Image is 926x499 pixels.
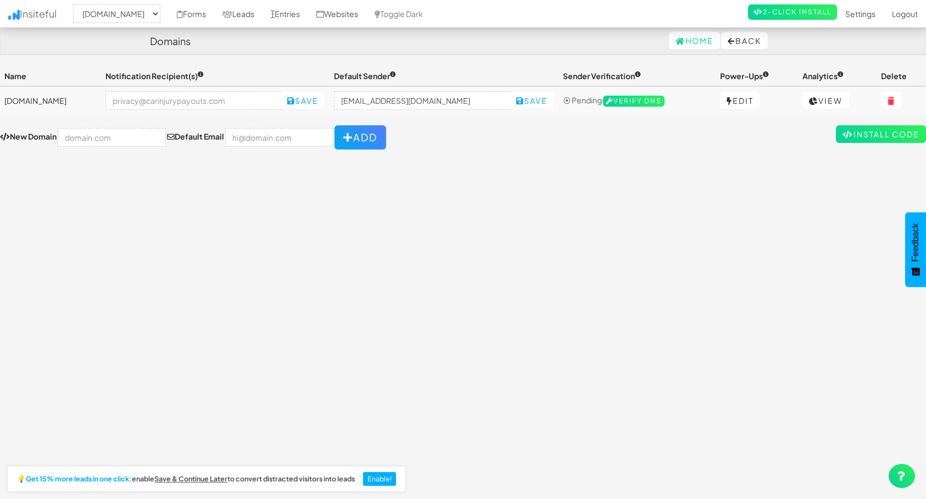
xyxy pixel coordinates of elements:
[877,66,926,86] th: Delete
[225,128,333,147] input: hi@domain.com
[334,125,386,149] button: Add
[334,91,510,110] input: hi@example.com
[911,223,921,262] span: Feedback
[721,32,768,49] button: Back
[603,95,665,105] a: Verify DNS
[802,92,849,109] a: View
[720,92,760,109] a: Edit
[281,92,325,109] button: Save
[167,131,224,142] label: Default Email
[802,71,844,81] span: Analytics
[334,71,396,81] span: Default Sender
[720,71,769,81] span: Power-Ups
[510,92,554,109] button: Save
[105,71,204,81] span: Notification Recipient(s)
[603,96,665,107] span: Verify DNS
[26,475,132,483] strong: Get 15% more leads in one click:
[58,128,166,147] input: domain.com
[154,475,227,483] a: Save & Continue Later
[8,10,20,20] img: icon.png
[563,95,602,105] span: ⦿ Pending
[150,36,191,47] h4: Domains
[836,125,926,143] a: Install Code
[748,4,837,20] a: 2-Click Install
[905,212,926,287] button: Feedback - Show survey
[669,32,720,49] a: Home
[154,474,227,483] u: Save & Continue Later
[563,71,641,81] span: Sender Verification
[17,475,355,483] h2: 💡 enable to convert distracted visitors into leads
[363,472,397,486] button: Enable!
[105,91,282,110] input: privacy@carinjurypayouts.com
